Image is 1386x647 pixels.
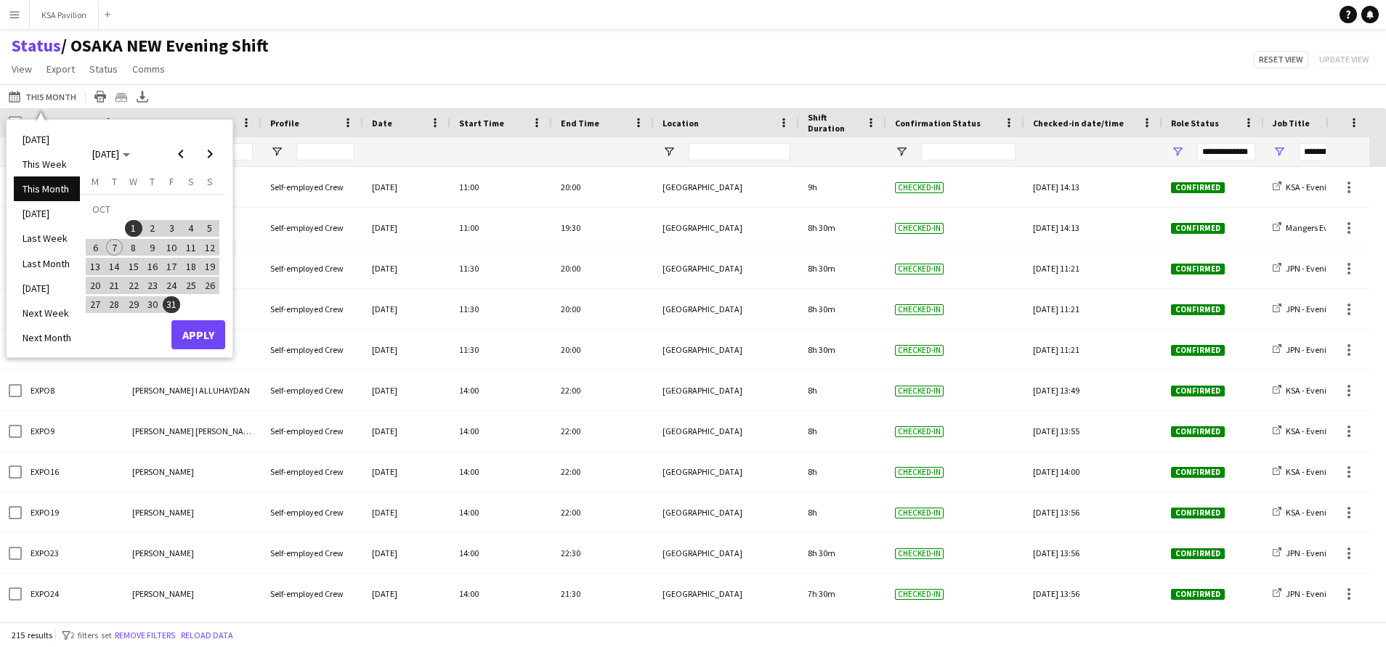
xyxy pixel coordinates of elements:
[106,296,123,314] span: 28
[106,239,123,256] span: 7
[808,112,860,134] span: Shift Duration
[201,277,219,294] span: 26
[150,175,155,188] span: T
[1273,344,1354,355] a: JPN - Evening Shift
[22,492,123,532] div: EXPO19
[262,167,363,207] div: Self-employed Crew
[1273,145,1286,158] button: Open Filter Menu
[86,239,104,256] span: 6
[132,507,194,518] span: [PERSON_NAME]
[1171,548,1225,559] span: Confirmed
[14,251,80,276] li: Last Month
[6,60,38,78] a: View
[112,175,117,188] span: T
[132,385,250,396] span: [PERSON_NAME] I ALLUHAYDAN
[552,208,654,248] div: 19:30
[895,223,944,234] span: Checked-in
[182,258,200,275] span: 18
[89,62,118,76] span: Status
[654,208,799,248] div: [GEOGRAPHIC_DATA]
[132,426,257,436] span: [PERSON_NAME] [PERSON_NAME]
[1286,466,1354,477] span: KSA - Evening Shift
[363,208,450,248] div: [DATE]
[799,492,886,532] div: 8h
[363,492,450,532] div: [DATE]
[1171,118,1219,129] span: Role Status
[105,238,123,257] button: 07-10-2025
[1033,411,1154,451] div: [DATE] 13:55
[799,411,886,451] div: 8h
[1171,467,1225,478] span: Confirmed
[654,330,799,370] div: [GEOGRAPHIC_DATA]
[1286,507,1354,518] span: KSA - Evening Shift
[363,574,450,614] div: [DATE]
[1286,263,1354,274] span: JPN - Evening Shift
[450,167,552,207] div: 11:00
[22,533,123,573] div: EXPO23
[132,118,155,129] span: Name
[106,258,123,275] span: 14
[450,452,552,492] div: 14:00
[86,200,219,219] td: OCT
[188,175,194,188] span: S
[1033,370,1154,410] div: [DATE] 13:49
[363,289,450,329] div: [DATE]
[22,574,123,614] div: EXPO24
[61,35,269,57] span: OSAKA NEW Evening Shift
[799,574,886,614] div: 7h 30m
[1273,548,1354,558] a: JPN - Evening Shift
[86,238,105,257] button: 06-10-2025
[654,411,799,451] div: [GEOGRAPHIC_DATA]
[178,627,236,643] button: Reload data
[86,257,105,276] button: 13-10-2025
[799,289,886,329] div: 8h 30m
[22,370,123,410] div: EXPO8
[41,60,81,78] a: Export
[163,296,180,314] span: 31
[181,276,200,295] button: 25-10-2025
[200,238,219,257] button: 12-10-2025
[200,257,219,276] button: 19-10-2025
[552,574,654,614] div: 21:30
[124,238,143,257] button: 08-10-2025
[163,258,180,275] span: 17
[450,289,552,329] div: 11:30
[552,370,654,410] div: 22:00
[1033,167,1154,207] div: [DATE] 14:13
[113,88,130,105] app-action-btn: Crew files as ZIP
[30,1,99,29] button: KSA Pavilion
[1273,385,1354,396] a: KSA - Evening Shift
[552,289,654,329] div: 20:00
[1171,264,1225,274] span: Confirmed
[372,118,392,129] span: Date
[296,143,354,160] input: Profile Filter Input
[654,492,799,532] div: [GEOGRAPHIC_DATA]
[1171,589,1225,600] span: Confirmed
[125,277,142,294] span: 22
[450,411,552,451] div: 14:00
[169,175,174,188] span: F
[124,276,143,295] button: 22-10-2025
[895,386,944,396] span: Checked-in
[1254,51,1308,68] button: Reset view
[552,167,654,207] div: 20:00
[262,411,363,451] div: Self-employed Crew
[262,533,363,573] div: Self-employed Crew
[84,60,123,78] a: Status
[799,167,886,207] div: 9h
[144,258,161,275] span: 16
[200,276,219,295] button: 26-10-2025
[6,88,79,105] button: This Month
[654,574,799,614] div: [GEOGRAPHIC_DATA]
[112,627,178,643] button: Remove filters
[262,330,363,370] div: Self-employed Crew
[895,508,944,518] span: Checked-in
[125,239,142,256] span: 8
[262,370,363,410] div: Self-employed Crew
[921,143,1016,160] input: Confirmation Status Filter Input
[162,295,181,314] button: 31-10-2025
[1286,385,1354,396] span: KSA - Evening Shift
[895,182,944,193] span: Checked-in
[450,574,552,614] div: 14:00
[654,289,799,329] div: [GEOGRAPHIC_DATA]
